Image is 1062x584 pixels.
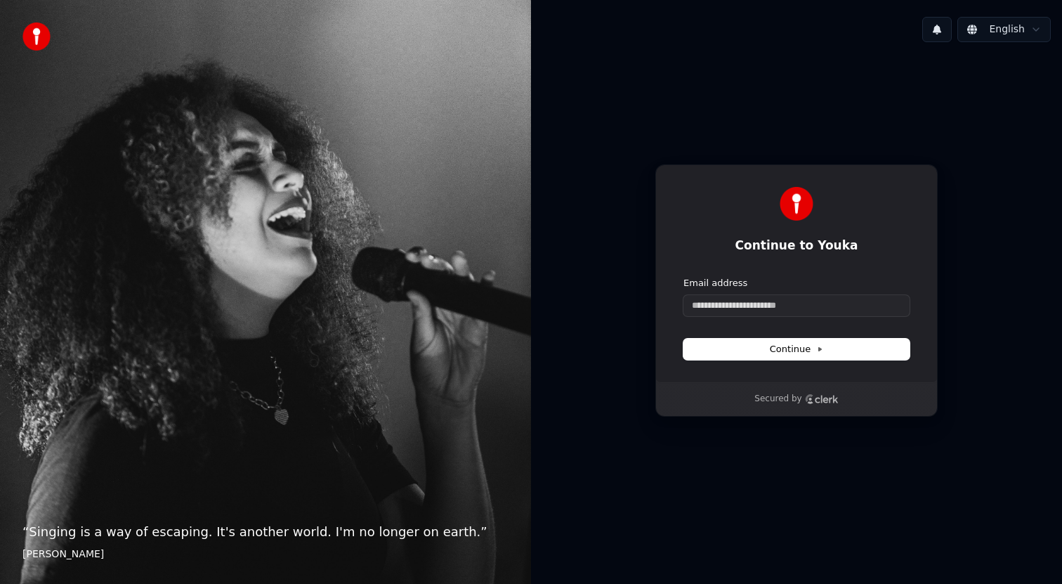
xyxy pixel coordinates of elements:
img: Youka [780,187,813,221]
span: Continue [770,343,823,356]
p: Secured by [754,394,801,405]
a: Clerk logo [805,394,839,404]
footer: [PERSON_NAME] [22,547,509,562]
button: Continue [683,339,910,360]
p: “ Singing is a way of escaping. It's another world. I'm no longer on earth. ” [22,522,509,542]
h1: Continue to Youka [683,238,910,254]
label: Email address [683,277,747,290]
img: youka [22,22,51,51]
